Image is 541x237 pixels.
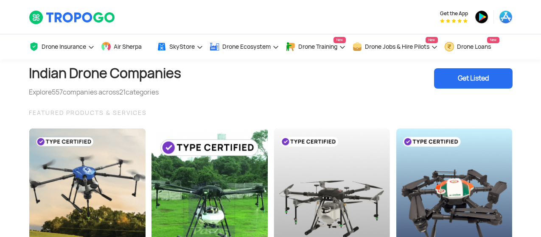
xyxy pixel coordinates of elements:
span: Air Sherpa [114,43,142,50]
img: ic_appstore.png [499,10,513,24]
span: New [487,37,499,43]
a: Drone TrainingNew [286,34,346,59]
img: App Raking [440,19,468,23]
a: SkyStore [157,34,203,59]
div: FEATURED PRODUCTS & SERVICES [29,108,513,118]
span: 21 [119,88,126,97]
span: Drone Training [298,43,337,50]
h1: Indian Drone Companies [29,59,181,87]
span: 557 [52,88,63,97]
div: Get Listed [434,68,513,89]
span: Get the App [440,10,468,17]
img: ic_playstore.png [475,10,488,24]
a: Drone Jobs & Hire PilotsNew [352,34,438,59]
div: Explore companies across categories [29,87,181,98]
span: Drone Jobs & Hire Pilots [365,43,429,50]
span: Drone Loans [457,43,491,50]
img: TropoGo Logo [29,10,116,25]
a: Air Sherpa [101,34,150,59]
span: New [426,37,438,43]
span: Drone Ecosystem [222,43,271,50]
a: Drone LoansNew [444,34,499,59]
span: Drone Insurance [42,43,86,50]
span: New [334,37,346,43]
a: Drone Insurance [29,34,95,59]
span: SkyStore [169,43,195,50]
a: Drone Ecosystem [210,34,279,59]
